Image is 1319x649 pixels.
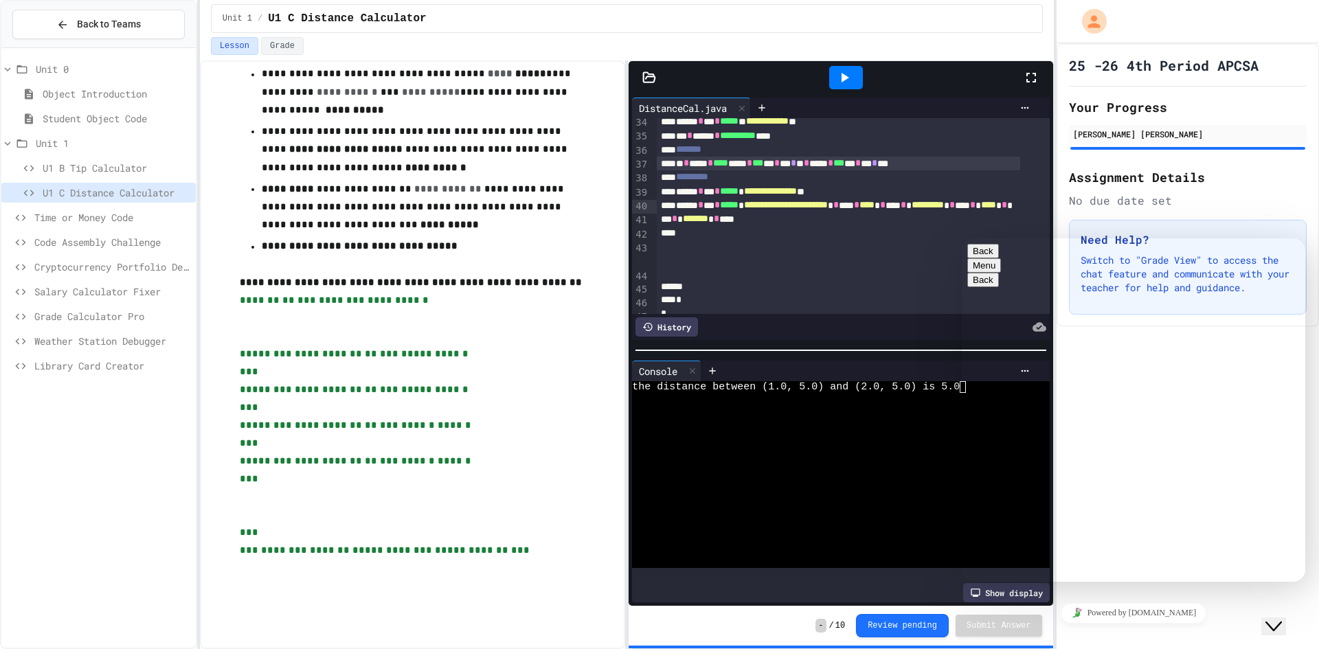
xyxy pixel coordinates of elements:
[36,136,190,150] span: Unit 1
[34,334,190,348] span: Weather Station Debugger
[632,130,649,144] div: 35
[962,597,1305,628] iframe: chat widget
[632,214,649,227] div: 41
[77,17,141,32] span: Back to Teams
[632,297,649,310] div: 46
[1261,594,1305,635] iframe: chat widget
[632,381,960,393] span: the distance between (1.0, 5.0) and (2.0, 5.0) is 5.0
[34,284,190,299] span: Salary Calculator Fixer
[632,98,751,118] div: DistanceCal.java
[963,583,1050,602] div: Show display
[12,10,185,39] button: Back to Teams
[43,87,190,101] span: Object Introduction
[632,116,649,130] div: 34
[1069,168,1307,187] h2: Assignment Details
[1081,231,1295,248] h3: Need Help?
[632,364,684,378] div: Console
[829,620,834,631] span: /
[1069,192,1307,209] div: No due date set
[34,260,190,274] span: Cryptocurrency Portfolio Debugger
[36,62,190,76] span: Unit 0
[632,186,649,200] div: 39
[43,111,190,126] span: Student Object Code
[34,210,190,225] span: Time or Money Code
[632,101,734,115] div: DistanceCal.java
[835,620,845,631] span: 10
[632,228,649,242] div: 42
[43,185,190,200] span: U1 C Distance Calculator
[815,619,826,633] span: -
[632,242,649,270] div: 43
[1069,98,1307,117] h2: Your Progress
[1073,128,1303,140] div: [PERSON_NAME] [PERSON_NAME]
[43,161,190,175] span: U1 B Tip Calculator
[635,317,698,337] div: History
[34,358,190,373] span: Library Card Creator
[632,158,649,172] div: 37
[223,13,252,24] span: Unit 1
[34,235,190,249] span: Code Assembly Challenge
[211,37,258,55] button: Lesson
[632,144,649,158] div: 36
[632,270,649,284] div: 44
[632,200,649,214] div: 40
[632,310,649,324] div: 47
[956,615,1042,637] button: Submit Answer
[962,238,1305,582] iframe: chat widget
[632,283,649,297] div: 45
[34,309,190,323] span: Grade Calculator Pro
[258,13,262,24] span: /
[1069,56,1259,75] h1: 25 -26 4th Period APCSA
[632,172,649,185] div: 38
[268,10,426,27] span: U1 C Distance Calculator
[1068,5,1110,37] div: My Account
[261,37,304,55] button: Grade
[856,614,949,637] button: Review pending
[632,361,701,381] div: Console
